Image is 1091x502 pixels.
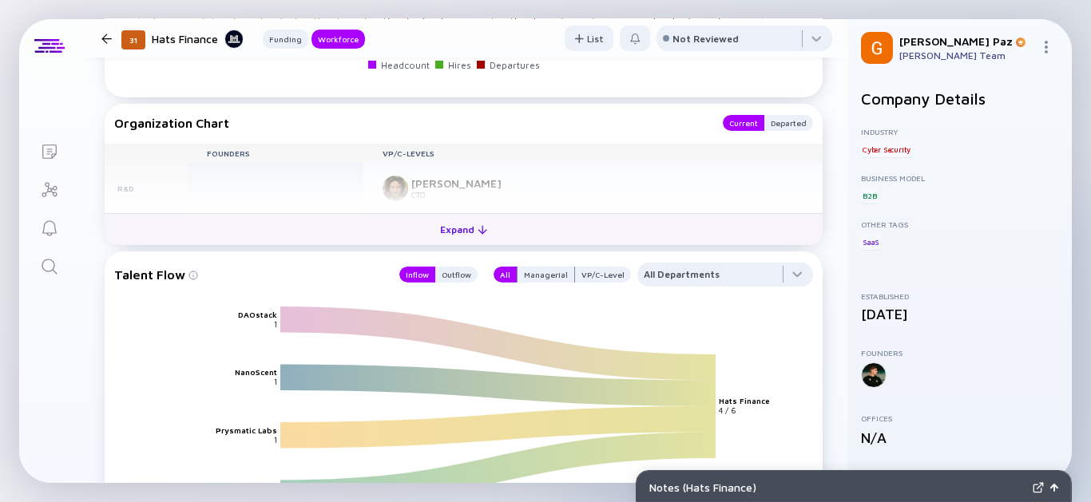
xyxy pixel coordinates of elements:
text: Prysmatic Labs [216,425,277,435]
div: Hats Finance [152,29,244,49]
div: N/A [861,429,1059,446]
a: Search [19,246,79,284]
div: Not Reviewed [672,33,739,45]
img: Expand Notes [1033,482,1044,493]
div: [PERSON_NAME] Paz [899,34,1033,48]
text: 1 [274,377,277,386]
text: Hats Finance [719,396,770,405]
img: Open Notes [1050,484,1058,492]
div: 31 [121,30,145,49]
button: Outflow [435,267,478,283]
div: Established [861,291,1059,301]
text: DAOstack [238,310,277,319]
a: Investor Map [19,169,79,208]
div: [DATE] [861,306,1059,322]
button: Current [723,115,764,131]
button: Expand [105,213,823,245]
button: VP/C-Level [575,267,631,283]
div: Organization Chart [114,115,707,131]
text: 4 / 6 [719,405,736,415]
a: Reminders [19,208,79,246]
button: Inflow [399,267,435,283]
button: Managerial [517,267,575,283]
div: Cyber Security [861,141,912,157]
text: NanoScent [235,367,277,377]
img: Menu [1040,41,1053,53]
div: Industry [861,127,1059,136]
div: Funding [263,31,308,47]
h2: Company Details [861,89,1059,108]
div: Founders [861,348,1059,358]
div: Workforce [311,31,365,47]
button: Funding [263,30,308,49]
div: B2B [861,188,878,204]
div: [PERSON_NAME] Team [899,49,1033,61]
div: Expand [430,217,497,242]
div: Notes ( Hats Finance ) [649,480,1026,494]
text: 1 [274,435,277,445]
div: Talent Flow [114,263,383,287]
div: Offices [861,413,1059,423]
div: SaaS [861,234,881,250]
img: Gil Profile Picture [861,32,893,64]
a: Lists [19,131,79,169]
button: List [565,26,613,51]
button: Departed [764,115,813,131]
text: 1 [274,319,277,329]
div: Managerial [518,267,574,283]
div: Business Model [861,173,1059,183]
div: Other Tags [861,219,1059,229]
button: All [494,267,517,283]
button: Workforce [311,30,365,49]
